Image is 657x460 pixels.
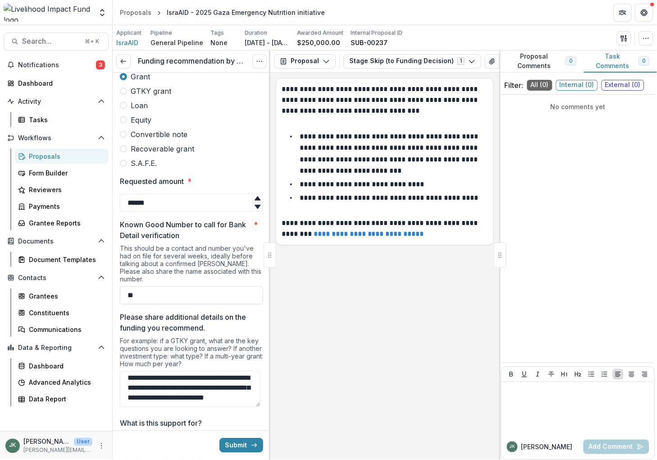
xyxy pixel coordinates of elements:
[120,418,202,429] p: What is this support for?
[510,445,516,449] div: Jana Kinsey
[519,369,530,380] button: Underline
[297,29,343,37] p: Awarded Amount
[29,361,101,371] div: Dashboard
[546,369,557,380] button: Strike
[4,131,109,145] button: Open Workflows
[599,369,610,380] button: Ordered List
[131,143,194,154] span: Recoverable grant
[4,76,109,91] a: Dashboard
[14,392,109,407] a: Data Report
[4,32,109,51] button: Search...
[29,255,101,264] div: Document Templates
[219,438,263,453] button: Submit
[506,369,517,380] button: Bold
[573,369,584,380] button: Heading 2
[29,395,101,404] div: Data Report
[96,441,107,451] button: More
[274,54,336,69] button: Proposal
[116,6,328,19] nav: breadcrumb
[351,38,388,47] p: SUB-00237
[14,359,109,373] a: Dashboard
[120,219,250,241] p: Known Good Number to call for Bank Detail verification
[18,98,94,106] span: Activity
[4,58,109,72] button: Notifications3
[14,149,109,164] a: Proposals
[120,176,184,187] p: Requested amount
[116,29,141,37] p: Applicant
[22,37,79,46] span: Search...
[485,54,499,69] button: View Attached Files
[527,80,552,91] span: All ( 0 )
[14,252,109,267] a: Document Templates
[210,29,224,37] p: Tags
[116,6,155,19] a: Proposals
[18,344,94,352] span: Data & Reporting
[29,291,101,301] div: Grantees
[29,308,101,317] div: Constituents
[643,58,646,64] span: 0
[14,216,109,230] a: Grantee Reports
[533,369,543,380] button: Italicize
[521,442,573,452] p: [PERSON_NAME]
[351,29,403,37] p: Internal Proposal ID
[29,152,101,161] div: Proposals
[4,94,109,109] button: Open Activity
[14,166,109,180] a: Form Builder
[18,274,94,282] span: Contacts
[18,61,96,69] span: Notifications
[120,8,151,17] div: Proposals
[14,305,109,320] a: Constituents
[131,86,171,97] span: GTKY grant
[29,168,101,178] div: Form Builder
[245,29,267,37] p: Duration
[131,100,148,111] span: Loan
[584,440,649,454] button: Add Comment
[29,378,101,387] div: Advanced Analytics
[4,271,109,285] button: Open Contacts
[18,134,94,142] span: Workflows
[14,182,109,197] a: Reviewers
[83,37,101,46] div: ⌘ + K
[131,115,151,125] span: Equity
[602,80,644,91] span: External ( 0 )
[505,80,524,91] p: Filter:
[635,4,653,22] button: Get Help
[343,54,481,69] button: Stage Skip (to Funding Decision)1
[14,112,109,127] a: Tasks
[116,38,138,47] span: IsraAID
[499,51,584,73] button: Proposal Comments
[626,369,637,380] button: Align Center
[14,322,109,337] a: Communications
[151,38,203,47] p: General Pipeline
[559,369,570,380] button: Heading 1
[29,325,101,334] div: Communications
[74,438,92,446] p: User
[639,369,650,380] button: Align Right
[4,4,92,22] img: Livelihood Impact Fund logo
[131,158,157,169] span: S.A.F.E.
[131,129,187,140] span: Convertible note
[96,60,105,69] span: 3
[18,238,94,245] span: Documents
[586,369,597,380] button: Bullet List
[23,446,92,455] p: [PERSON_NAME][EMAIL_ADDRESS][DOMAIN_NAME]
[584,51,657,73] button: Task Comments
[138,57,245,65] h3: Funding recommendation by proposal owner
[18,78,101,88] div: Dashboard
[23,437,70,446] p: [PERSON_NAME]
[505,102,652,111] p: No comments yet
[14,375,109,390] a: Advanced Analytics
[252,54,267,69] button: Options
[29,115,101,124] div: Tasks
[4,234,109,248] button: Open Documents
[4,340,109,355] button: Open Data & Reporting
[29,185,101,194] div: Reviewers
[120,312,258,333] p: Please share additional details on the funding you recommend.
[131,71,150,82] span: Grant
[570,58,573,64] span: 0
[556,80,598,91] span: Internal ( 0 )
[210,38,228,47] p: None
[167,8,325,17] div: IsraAID - 2025 Gaza Emergency Nutrition initiative
[120,337,263,371] div: For example: if a GTKY grant, what are the key questions you are looking to answer? If another in...
[9,443,16,449] div: Jana Kinsey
